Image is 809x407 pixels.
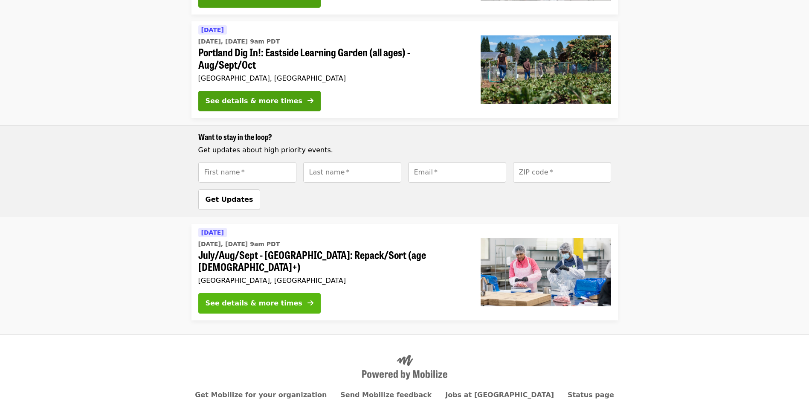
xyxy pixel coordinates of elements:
span: Get updates about high priority events. [198,146,333,154]
a: See details for "July/Aug/Sept - Beaverton: Repack/Sort (age 10+)" [191,224,618,321]
span: Get Updates [206,195,253,203]
div: [GEOGRAPHIC_DATA], [GEOGRAPHIC_DATA] [198,74,467,82]
span: [DATE] [201,229,224,236]
img: Powered by Mobilize [362,355,447,380]
div: See details & more times [206,298,302,308]
input: [object Object] [408,162,506,183]
a: Jobs at [GEOGRAPHIC_DATA] [445,391,554,399]
input: [object Object] [303,162,401,183]
button: Get Updates [198,189,261,210]
span: Portland Dig In!: Eastside Learning Garden (all ages) - Aug/Sept/Oct [198,46,467,71]
i: arrow-right icon [307,299,313,307]
img: Portland Dig In!: Eastside Learning Garden (all ages) - Aug/Sept/Oct organized by Oregon Food Bank [481,35,611,104]
input: [object Object] [198,162,296,183]
div: See details & more times [206,96,302,106]
div: [GEOGRAPHIC_DATA], [GEOGRAPHIC_DATA] [198,276,467,285]
span: Want to stay in the loop? [198,131,272,142]
a: Status page [568,391,614,399]
a: Send Mobilize feedback [340,391,432,399]
input: [object Object] [513,162,611,183]
a: See details for "Portland Dig In!: Eastside Learning Garden (all ages) - Aug/Sept/Oct" [191,21,618,118]
i: arrow-right icon [307,97,313,105]
span: [DATE] [201,26,224,33]
nav: Primary footer navigation [198,390,611,400]
span: July/Aug/Sept - [GEOGRAPHIC_DATA]: Repack/Sort (age [DEMOGRAPHIC_DATA]+) [198,249,467,273]
time: [DATE], [DATE] 9am PDT [198,240,280,249]
button: See details & more times [198,91,321,111]
button: See details & more times [198,293,321,314]
a: Get Mobilize for your organization [195,391,327,399]
time: [DATE], [DATE] 9am PDT [198,37,280,46]
img: July/Aug/Sept - Beaverton: Repack/Sort (age 10+) organized by Oregon Food Bank [481,238,611,306]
